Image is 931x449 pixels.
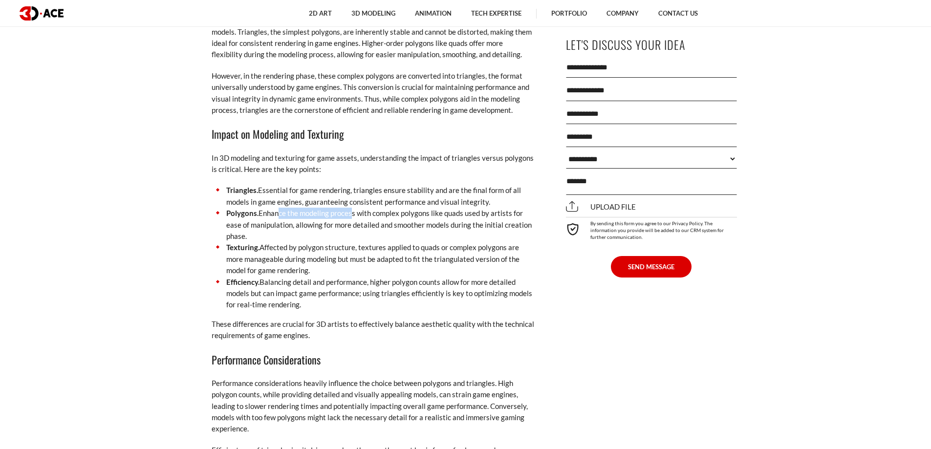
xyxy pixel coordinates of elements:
[212,242,534,276] li: Affected by polygon structure, textures applied to quads or complex polygons are more manageable ...
[212,319,534,342] p: These differences are crucial for 3D artists to effectively balance aesthetic quality with the te...
[566,202,636,211] span: Upload file
[212,185,534,208] li: Essential for game rendering, triangles ensure stability and are the final form of all models in ...
[212,378,534,435] p: Performance considerations heavily influence the choice between polygons and triangles. High poly...
[212,351,534,368] h3: Performance Considerations
[226,209,259,217] strong: Polygons.
[226,278,260,286] strong: Efficiency.
[566,34,737,56] p: Let's Discuss Your Idea
[212,208,534,242] li: Enhance the modeling process with complex polygons like quads used by artists for ease of manipul...
[212,70,534,116] p: However, in the rendering phase, these complex polygons are converted into triangles, the format ...
[212,3,534,61] p: The primary differences between polygons and triangles in 3D modeling for games revolve around st...
[20,6,64,21] img: logo dark
[212,126,534,142] h3: Impact on Modeling and Texturing
[226,186,258,194] strong: Triangles.
[226,243,260,252] strong: Texturing.
[566,217,737,240] div: By sending this form you agree to our Privacy Policy. The information you provide will be added t...
[212,277,534,311] li: Balancing detail and performance, higher polygon counts allow for more detailed models but can im...
[212,152,534,175] p: In 3D modeling and texturing for game assets, understanding the impact of triangles versus polygo...
[611,256,692,278] button: SEND MESSAGE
